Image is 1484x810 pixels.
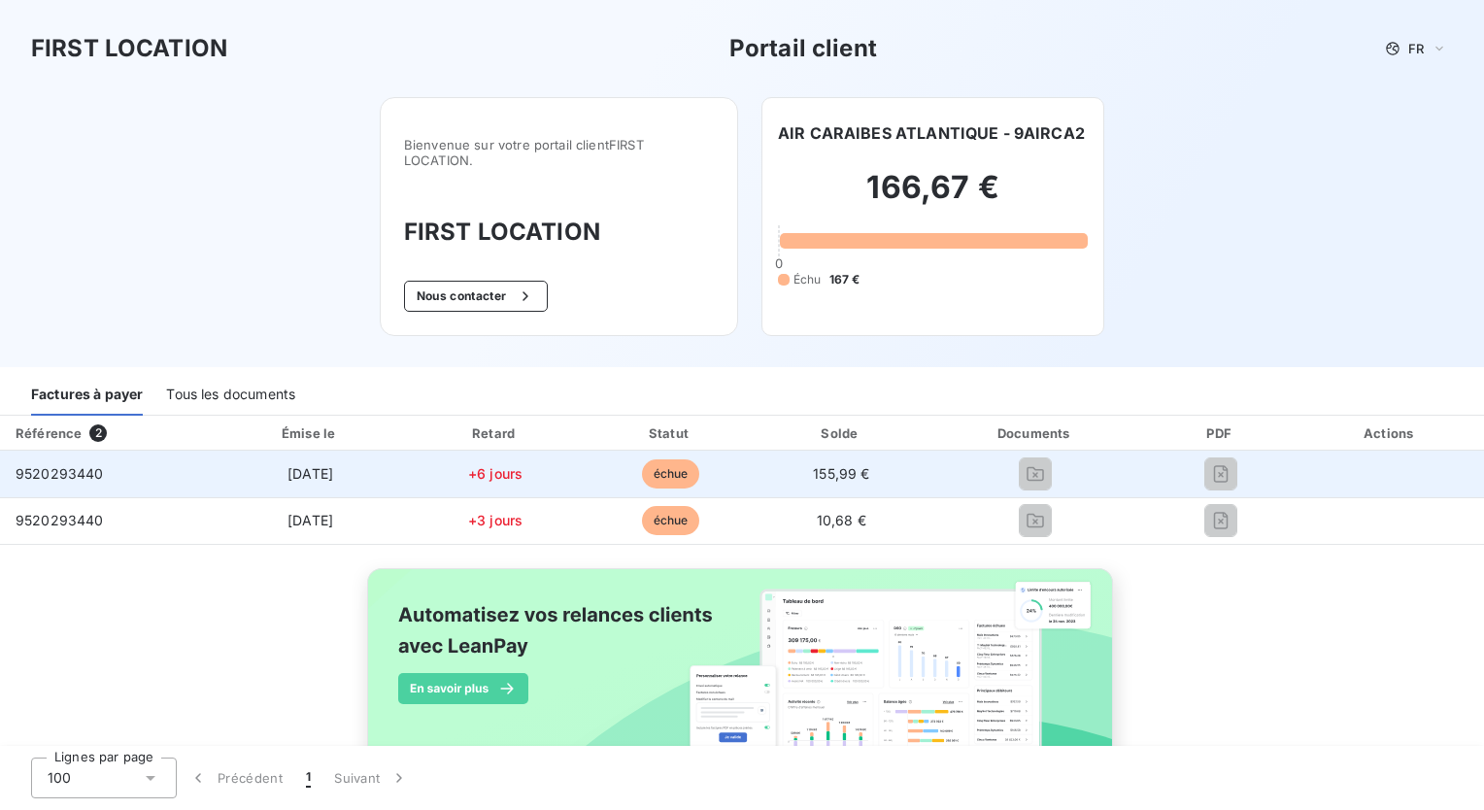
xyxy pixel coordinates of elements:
span: échue [642,459,700,489]
div: Documents [929,423,1141,443]
span: [DATE] [287,465,333,482]
span: +6 jours [468,465,523,482]
span: [DATE] [287,512,333,528]
div: Factures à payer [31,375,143,416]
div: Référence [16,425,82,441]
span: +3 jours [468,512,523,528]
div: Actions [1300,423,1480,443]
button: Suivant [322,758,421,798]
button: Nous contacter [404,281,548,312]
span: échue [642,506,700,535]
button: Précédent [177,758,294,798]
span: 1 [306,768,311,788]
span: 9520293440 [16,465,104,482]
span: 2 [89,424,107,442]
span: 100 [48,768,71,788]
span: FR [1408,41,1424,56]
div: Solde [760,423,922,443]
div: PDF [1149,423,1293,443]
h3: FIRST LOCATION [404,215,714,250]
h2: 166,67 € [778,168,1088,226]
span: 0 [775,255,783,271]
span: 167 € [829,271,860,288]
span: Échu [793,271,822,288]
span: 9520293440 [16,512,104,528]
h6: AIR CARAIBES ATLANTIQUE - 9AIRCA2 [778,121,1085,145]
span: 10,68 € [817,512,866,528]
button: 1 [294,758,322,798]
img: banner [350,557,1134,795]
div: Émise le [218,423,403,443]
span: Bienvenue sur votre portail client FIRST LOCATION . [404,137,714,168]
h3: Portail client [729,31,877,66]
h3: FIRST LOCATION [31,31,227,66]
div: Tous les documents [166,375,295,416]
span: 155,99 € [813,465,869,482]
div: Retard [411,423,580,443]
div: Statut [588,423,753,443]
